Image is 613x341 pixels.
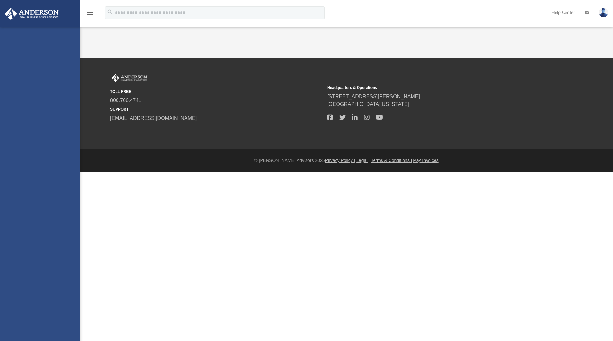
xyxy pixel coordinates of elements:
[86,12,94,17] a: menu
[356,158,370,163] a: Legal |
[110,89,323,94] small: TOLL FREE
[3,8,61,20] img: Anderson Advisors Platinum Portal
[110,107,323,112] small: SUPPORT
[327,101,409,107] a: [GEOGRAPHIC_DATA][US_STATE]
[327,85,540,91] small: Headquarters & Operations
[413,158,438,163] a: Pay Invoices
[371,158,412,163] a: Terms & Conditions |
[110,98,141,103] a: 800.706.4741
[80,157,613,164] div: © [PERSON_NAME] Advisors 2025
[110,74,148,82] img: Anderson Advisors Platinum Portal
[86,9,94,17] i: menu
[107,9,114,16] i: search
[325,158,355,163] a: Privacy Policy |
[599,8,608,17] img: User Pic
[327,94,420,99] a: [STREET_ADDRESS][PERSON_NAME]
[110,115,197,121] a: [EMAIL_ADDRESS][DOMAIN_NAME]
